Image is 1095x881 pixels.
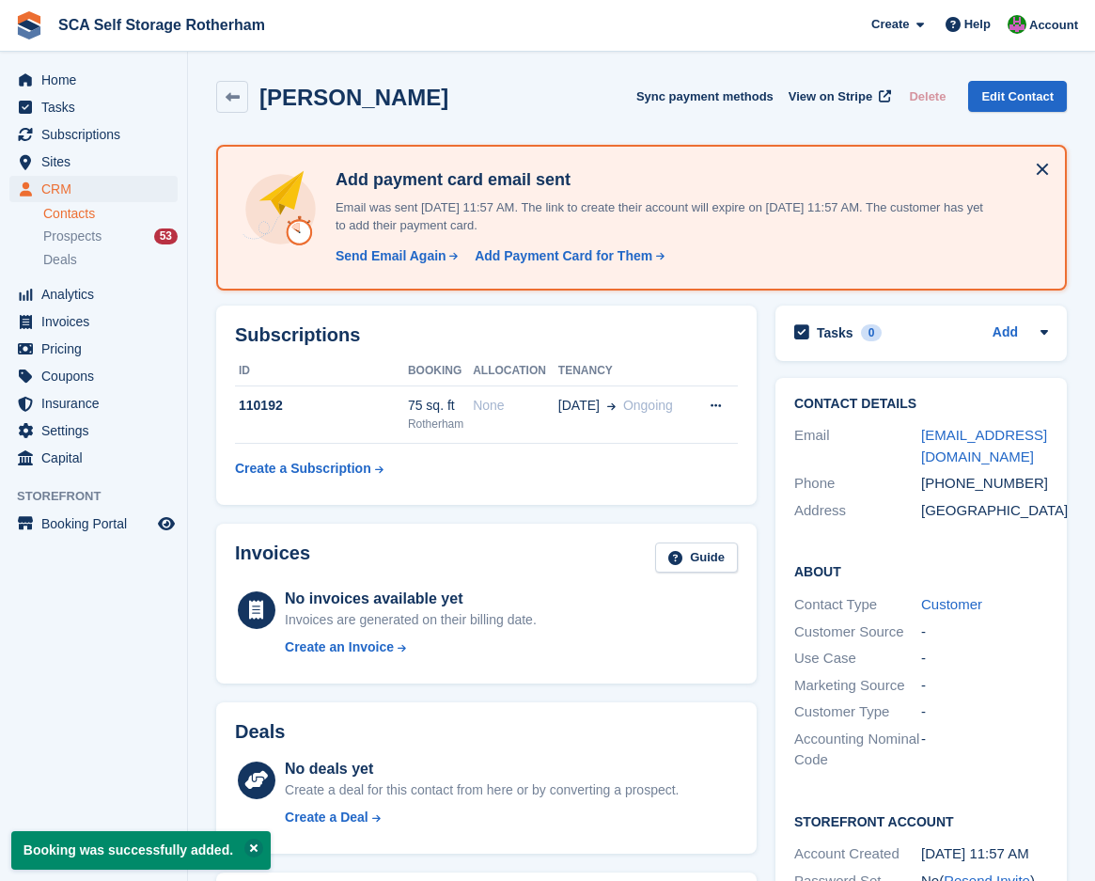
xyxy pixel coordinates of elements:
div: Send Email Again [336,246,446,266]
p: Booking was successfully added. [11,831,271,870]
span: Help [964,15,991,34]
div: No invoices available yet [285,588,537,610]
a: menu [9,281,178,307]
p: Email was sent [DATE] 11:57 AM. The link to create their account will expire on [DATE] 11:57 AM. ... [328,198,986,235]
div: - [921,648,1048,669]
span: Settings [41,417,154,444]
span: [DATE] [558,396,600,416]
a: menu [9,176,178,202]
span: Home [41,67,154,93]
span: Ongoing [623,398,673,413]
span: Invoices [41,308,154,335]
a: menu [9,94,178,120]
a: View on Stripe [781,81,895,112]
span: Capital [41,445,154,471]
div: - [921,701,1048,723]
span: View on Stripe [789,87,872,106]
div: 110192 [235,396,408,416]
a: Edit Contact [968,81,1067,112]
div: 0 [861,324,883,341]
a: menu [9,445,178,471]
span: Analytics [41,281,154,307]
button: Delete [901,81,953,112]
div: Add Payment Card for Them [475,246,652,266]
a: Add Payment Card for Them [467,246,666,266]
h2: Deals [235,721,285,743]
img: add-payment-card-4dbda4983b697a7845d177d07a5d71e8a16f1ec00487972de202a45f1e8132f5.svg [241,169,321,249]
a: Prospects 53 [43,227,178,246]
a: Create a Subscription [235,451,383,486]
div: 53 [154,228,178,244]
a: Add [993,323,1018,344]
a: menu [9,149,178,175]
img: stora-icon-8386f47178a22dfd0bd8f6a31ec36ba5ce8667c1dd55bd0f319d3a0aa187defe.svg [15,11,43,39]
div: Customer Type [794,701,921,723]
a: menu [9,121,178,148]
span: Account [1029,16,1078,35]
div: [DATE] 11:57 AM [921,843,1048,865]
div: Phone [794,473,921,495]
span: Tasks [41,94,154,120]
h4: Add payment card email sent [328,169,986,191]
h2: Subscriptions [235,324,738,346]
div: [GEOGRAPHIC_DATA] [921,500,1048,522]
button: Sync payment methods [636,81,774,112]
div: Address [794,500,921,522]
th: Booking [408,356,473,386]
a: menu [9,390,178,417]
div: [PHONE_NUMBER] [921,473,1048,495]
div: Marketing Source [794,675,921,697]
span: Insurance [41,390,154,417]
div: Create a Deal [285,808,368,827]
h2: Invoices [235,543,310,574]
div: Create a Subscription [235,459,371,479]
a: Deals [43,250,178,270]
div: 75 sq. ft [408,396,473,416]
img: Sarah Race [1008,15,1026,34]
h2: About [794,561,1048,580]
span: Prospects [43,228,102,245]
span: Subscriptions [41,121,154,148]
div: Create a deal for this contact from here or by converting a prospect. [285,780,679,800]
span: Deals [43,251,77,269]
a: Preview store [155,512,178,535]
div: - [921,621,1048,643]
span: Pricing [41,336,154,362]
div: No deals yet [285,758,679,780]
h2: Tasks [817,324,853,341]
a: menu [9,363,178,389]
div: Contact Type [794,594,921,616]
div: - [921,675,1048,697]
a: Contacts [43,205,178,223]
a: menu [9,511,178,537]
h2: Contact Details [794,397,1048,412]
a: Create a Deal [285,808,679,827]
a: Create an Invoice [285,637,537,657]
a: Customer [921,596,982,612]
div: Use Case [794,648,921,669]
th: Tenancy [558,356,692,386]
span: Create [871,15,909,34]
span: Booking Portal [41,511,154,537]
a: menu [9,417,178,444]
span: CRM [41,176,154,202]
span: Sites [41,149,154,175]
th: ID [235,356,408,386]
h2: Storefront Account [794,811,1048,830]
div: - [921,729,1048,771]
div: Account Created [794,843,921,865]
div: Invoices are generated on their billing date. [285,610,537,630]
span: Storefront [17,487,187,506]
a: menu [9,67,178,93]
div: Rotherham [408,416,473,433]
a: [EMAIL_ADDRESS][DOMAIN_NAME] [921,427,1047,464]
h2: [PERSON_NAME] [259,85,448,110]
th: Allocation [473,356,558,386]
span: Coupons [41,363,154,389]
a: Guide [655,543,738,574]
div: Create an Invoice [285,637,394,657]
a: menu [9,308,178,335]
a: menu [9,336,178,362]
div: None [473,396,558,416]
a: SCA Self Storage Rotherham [51,9,273,40]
